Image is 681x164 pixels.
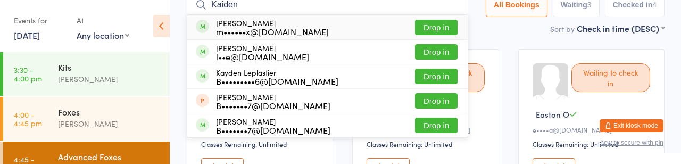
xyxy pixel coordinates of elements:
label: Sort by [550,23,575,34]
div: At [77,12,129,29]
time: 3:30 - 4:00 pm [14,65,42,83]
button: Drop in [415,93,458,109]
div: Classes Remaining: Unlimited [533,140,653,149]
div: [PERSON_NAME] [216,44,309,61]
div: B•••••••7@[DOMAIN_NAME] [216,101,330,110]
div: [PERSON_NAME] [58,73,161,85]
div: [PERSON_NAME] [216,93,330,110]
div: Kayden Leplastier [216,68,338,85]
div: m••••••x@[DOMAIN_NAME] [216,27,329,36]
button: Drop in [415,44,458,60]
div: e••••a@[DOMAIN_NAME] [533,125,653,134]
div: Kits [58,61,161,73]
div: 3 [587,1,592,9]
div: B•••••••7@[DOMAIN_NAME] [216,126,330,134]
a: [DATE] [14,29,40,41]
div: Classes Remaining: Unlimited [367,140,487,149]
div: B•••••••••6@[DOMAIN_NAME] [216,77,338,85]
button: Drop in [415,69,458,84]
div: Waiting to check in [571,63,650,92]
div: Any location [77,29,129,41]
div: [PERSON_NAME] [58,118,161,130]
button: how to secure with pin [600,139,663,146]
div: [PERSON_NAME] [216,19,329,36]
div: l••e@[DOMAIN_NAME] [216,52,309,61]
div: Foxes [58,106,161,118]
a: 4:00 -4:45 pmFoxes[PERSON_NAME] [3,97,170,141]
div: 4 [652,1,657,9]
div: [PERSON_NAME] [216,117,330,134]
span: Easton O [536,109,569,120]
button: Exit kiosk mode [600,119,663,132]
a: 3:30 -4:00 pmKits[PERSON_NAME] [3,52,170,96]
div: Classes Remaining: Unlimited [201,140,322,149]
button: Drop in [415,20,458,35]
div: Advanced Foxes [58,151,161,162]
div: Events for [14,12,66,29]
time: 4:00 - 4:45 pm [14,110,42,127]
button: Drop in [415,118,458,133]
div: Check in time (DESC) [577,22,665,34]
